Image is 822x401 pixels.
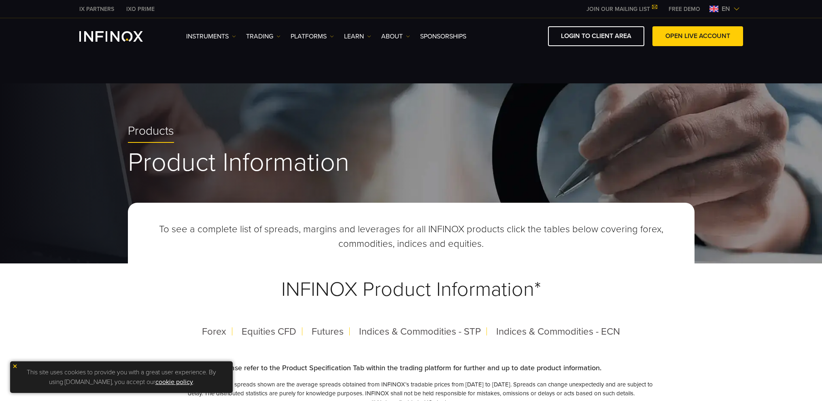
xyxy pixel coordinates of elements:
a: LOGIN TO CLIENT AREA [548,26,644,46]
span: en [718,4,733,14]
a: Learn [344,32,371,41]
a: TRADING [246,32,280,41]
a: INFINOX MENU [663,5,706,13]
a: INFINOX [73,5,120,13]
img: yellow close icon [12,363,18,369]
span: Forex [202,326,226,337]
span: Indices & Commodities - ECN [496,326,620,337]
h3: INFINOX Product Information* [147,258,675,321]
p: *Indicative Spreads: The spreads shown are the average spreads obtained from INFINOX’s tradable p... [167,380,656,398]
a: INFINOX [120,5,161,13]
a: INFINOX Logo [79,31,162,42]
p: Please refer to the Product Specification Tab within the trading platform for further and up to d... [167,363,656,373]
a: cookie policy [155,378,193,386]
p: To see a complete list of spreads, margins and leverages for all INFINOX products click the table... [147,222,675,251]
p: This site uses cookies to provide you with a great user experience. By using [DOMAIN_NAME], you a... [14,365,229,389]
a: OPEN LIVE ACCOUNT [652,26,743,46]
a: Instruments [186,32,236,41]
span: Products [128,124,174,139]
span: Indices & Commodities - STP [359,326,481,337]
span: Equities CFD [242,326,296,337]
h1: Product Information [128,149,695,176]
span: Futures [312,326,344,337]
a: PLATFORMS [291,32,334,41]
a: ABOUT [381,32,410,41]
a: JOIN OUR MAILING LIST [580,6,663,13]
a: SPONSORSHIPS [420,32,466,41]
